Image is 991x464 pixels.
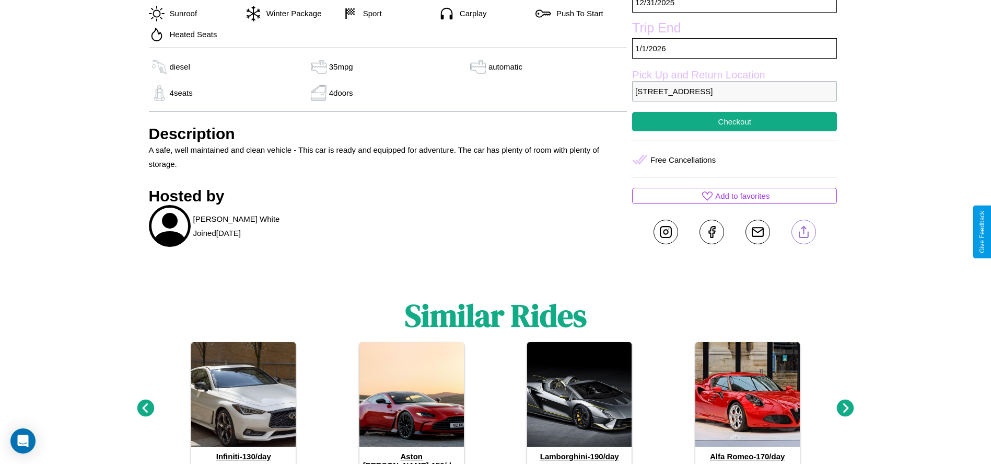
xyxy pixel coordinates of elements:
[149,143,627,171] p: A safe, well maintained and clean vehicle - This car is ready and equipped for adventure. The car...
[149,187,627,205] h3: Hosted by
[632,38,837,59] p: 1 / 1 / 2026
[454,6,487,20] p: Carplay
[149,125,627,143] h3: Description
[193,226,241,240] p: Joined [DATE]
[308,85,329,101] img: gas
[358,6,382,20] p: Sport
[170,86,193,100] p: 4 seats
[165,6,197,20] p: Sunroof
[978,211,986,253] div: Give Feedback
[10,428,36,454] div: Open Intercom Messenger
[468,59,488,75] img: gas
[308,59,329,75] img: gas
[329,60,353,74] p: 35 mpg
[405,294,587,337] h1: Similar Rides
[149,59,170,75] img: gas
[488,60,522,74] p: automatic
[715,189,770,203] p: Add to favorites
[632,69,837,81] label: Pick Up and Return Location
[632,188,837,204] button: Add to favorites
[193,212,280,226] p: [PERSON_NAME] White
[650,153,716,167] p: Free Cancellations
[632,112,837,131] button: Checkout
[149,85,170,101] img: gas
[329,86,353,100] p: 4 doors
[261,6,322,20] p: Winter Package
[165,27,217,41] p: Heated Seats
[551,6,603,20] p: Push To Start
[632,20,837,38] label: Trip End
[632,81,837,101] p: [STREET_ADDRESS]
[170,60,190,74] p: diesel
